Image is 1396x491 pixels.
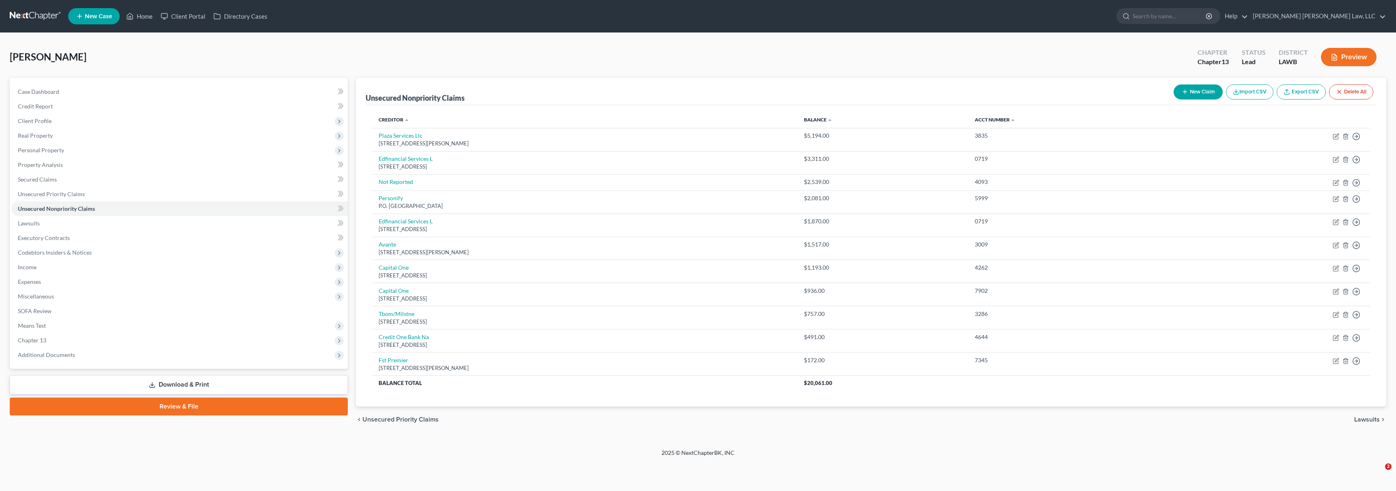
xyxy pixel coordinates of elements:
[804,310,962,318] div: $757.00
[975,287,1183,295] div: 7902
[379,132,422,139] a: Plaza Services Llc
[362,416,439,423] span: Unsecured Priority Claims
[379,140,791,147] div: [STREET_ADDRESS][PERSON_NAME]
[1277,84,1326,99] a: Export CSV
[804,356,962,364] div: $172.00
[1380,416,1386,423] i: chevron_right
[18,337,46,344] span: Chapter 13
[18,307,52,314] span: SOFA Review
[804,117,832,123] a: Balance expand_less
[18,322,46,329] span: Means Test
[379,357,408,363] a: Fst Premier
[18,161,63,168] span: Property Analysis
[18,147,64,154] span: Personal Property
[804,194,962,202] div: $2,081.00
[1249,9,1386,24] a: [PERSON_NAME] [PERSON_NAME] Law, LLC
[379,155,433,162] a: Edfinancial Services L
[379,364,791,372] div: [STREET_ADDRESS][PERSON_NAME]
[467,449,929,463] div: 2025 © NextChapterBK, INC
[372,376,797,390] th: Balance Total
[379,333,429,340] a: Credit One Bank Na
[804,264,962,272] div: $1,193.00
[379,249,791,256] div: [STREET_ADDRESS][PERSON_NAME]
[975,194,1183,202] div: 5999
[379,264,409,271] a: Capital One
[975,155,1183,163] div: 0719
[18,278,41,285] span: Expenses
[1242,57,1266,67] div: Lead
[18,176,57,183] span: Secured Claims
[804,333,962,341] div: $491.00
[85,13,112,19] span: New Case
[975,264,1183,272] div: 4262
[804,155,962,163] div: $3,311.00
[18,132,53,139] span: Real Property
[11,99,348,114] a: Credit Report
[1198,48,1229,57] div: Chapter
[975,178,1183,186] div: 4093
[11,172,348,187] a: Secured Claims
[1279,48,1308,57] div: District
[1133,9,1207,24] input: Search by name...
[10,375,348,394] a: Download & Print
[11,216,348,231] a: Lawsuits
[975,117,1015,123] a: Acct Number expand_less
[18,117,52,124] span: Client Profile
[366,93,465,103] div: Unsecured Nonpriority Claims
[975,240,1183,249] div: 3009
[975,310,1183,318] div: 3286
[157,9,209,24] a: Client Portal
[18,293,54,300] span: Miscellaneous
[1221,58,1229,65] span: 13
[10,398,348,415] a: Review & File
[18,205,95,212] span: Unsecured Nonpriority Claims
[1385,463,1392,470] span: 2
[804,217,962,225] div: $1,870.00
[379,163,791,171] div: [STREET_ADDRESS]
[1354,416,1380,423] span: Lawsuits
[1226,84,1273,99] button: Import CSV
[379,272,791,279] div: [STREET_ADDRESS]
[379,295,791,303] div: [STREET_ADDRESS]
[11,84,348,99] a: Case Dashboard
[804,287,962,295] div: $936.00
[18,234,70,241] span: Executory Contracts
[379,195,403,201] a: Personify
[804,178,962,186] div: $2,539.00
[379,178,413,185] a: Not Reported
[209,9,271,24] a: Directory Cases
[1279,57,1308,67] div: LAWB
[10,51,86,63] span: [PERSON_NAME]
[804,240,962,249] div: $1,517.00
[18,103,53,110] span: Credit Report
[18,190,85,197] span: Unsecured Priority Claims
[18,351,75,358] span: Additional Documents
[404,118,409,123] i: expand_less
[379,341,791,349] div: [STREET_ADDRESS]
[379,218,433,225] a: Edfinancial Services L
[379,310,414,317] a: Tbom/Milstne
[1368,463,1388,483] iframe: Intercom live chat
[1174,84,1223,99] button: New Claim
[11,158,348,172] a: Property Analysis
[18,264,37,270] span: Income
[11,201,348,216] a: Unsecured Nonpriority Claims
[827,118,832,123] i: expand_less
[379,225,791,233] div: [STREET_ADDRESS]
[356,416,439,423] button: chevron_left Unsecured Priority Claims
[975,132,1183,140] div: 3835
[1242,48,1266,57] div: Status
[18,88,59,95] span: Case Dashboard
[379,241,396,248] a: Avante
[379,318,791,326] div: [STREET_ADDRESS]
[356,416,362,423] i: chevron_left
[11,304,348,318] a: SOFA Review
[1329,84,1373,99] button: Delete All
[1354,416,1386,423] button: Lawsuits chevron_right
[122,9,157,24] a: Home
[1010,118,1015,123] i: expand_less
[1321,48,1377,66] button: Preview
[975,356,1183,364] div: 7345
[11,187,348,201] a: Unsecured Priority Claims
[1221,9,1248,24] a: Help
